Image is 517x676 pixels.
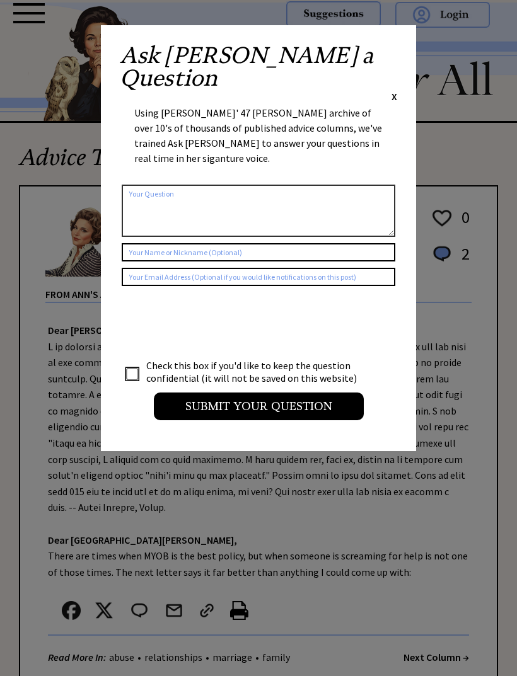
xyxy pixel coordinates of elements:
[154,392,364,420] input: Submit your Question
[120,44,397,89] h2: Ask [PERSON_NAME] a Question
[146,358,369,385] td: Check this box if you'd like to keep the question confidential (it will not be saved on this webs...
[134,105,383,178] div: Using [PERSON_NAME]' 47 [PERSON_NAME] archive of over 10's of thousands of published advice colum...
[392,90,397,103] span: X
[122,243,395,261] input: Your Name or Nickname (Optional)
[122,268,395,286] input: Your Email Address (Optional if you would like notifications on this post)
[122,299,313,348] iframe: reCAPTCHA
